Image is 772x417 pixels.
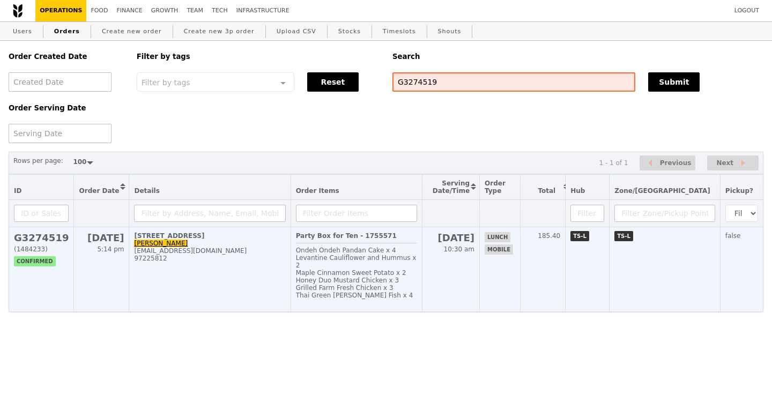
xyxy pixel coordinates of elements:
[444,245,474,253] span: 10:30 am
[9,72,112,92] input: Created Date
[134,247,285,255] div: [EMAIL_ADDRESS][DOMAIN_NAME]
[9,104,124,112] h5: Order Serving Date
[392,53,763,61] h5: Search
[97,245,124,253] span: 5:14 pm
[14,187,21,195] span: ID
[9,22,36,41] a: Users
[378,22,420,41] a: Timeslots
[296,277,399,284] span: Honey Duo Mustard Chicken x 3
[427,232,474,243] h2: [DATE]
[434,22,466,41] a: Shouts
[570,231,589,241] span: TS-L
[614,231,633,241] span: TS-L
[599,159,628,167] div: 1 - 1 of 1
[648,72,700,92] button: Submit
[725,232,741,240] span: false
[296,247,396,254] span: Ondeh Ondeh Pandan Cake x 4
[296,269,406,277] span: Maple Cinnamon Sweet Potato x 2
[660,157,692,169] span: Previous
[79,232,124,243] h2: [DATE]
[14,256,56,266] span: confirmed
[14,232,69,243] h2: G3274519
[134,255,285,262] div: 97225812
[296,232,397,240] b: Party Box for Ten - 1755571
[14,205,69,222] input: ID or Salesperson name
[570,187,585,195] span: Hub
[334,22,365,41] a: Stocks
[14,245,69,253] div: (1484233)
[134,187,159,195] span: Details
[485,232,510,242] span: lunch
[9,124,112,143] input: Serving Date
[134,240,188,247] a: [PERSON_NAME]
[614,187,710,195] span: Zone/[GEOGRAPHIC_DATA]
[296,284,394,292] span: Grilled Farm Fresh Chicken x 3
[296,292,413,299] span: Thai Green [PERSON_NAME] Fish x 4
[13,4,23,18] img: Grain logo
[296,205,418,222] input: Filter Order Items
[640,155,695,171] button: Previous
[180,22,259,41] a: Create new 3p order
[137,53,380,61] h5: Filter by tags
[716,157,733,169] span: Next
[570,205,604,222] input: Filter Hub
[614,205,715,222] input: Filter Zone/Pickup Point
[707,155,759,171] button: Next
[134,205,285,222] input: Filter by Address, Name, Email, Mobile
[13,155,63,166] label: Rows per page:
[392,72,635,92] input: Search any field
[538,232,560,240] span: 185.40
[485,180,506,195] span: Order Type
[725,187,753,195] span: Pickup?
[50,22,84,41] a: Orders
[485,244,513,255] span: mobile
[134,232,285,240] div: [STREET_ADDRESS]
[9,53,124,61] h5: Order Created Date
[296,187,339,195] span: Order Items
[98,22,166,41] a: Create new order
[307,72,359,92] button: Reset
[272,22,321,41] a: Upload CSV
[296,254,417,269] span: Levantine Cauliflower and Hummus x 2
[142,77,190,87] span: Filter by tags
